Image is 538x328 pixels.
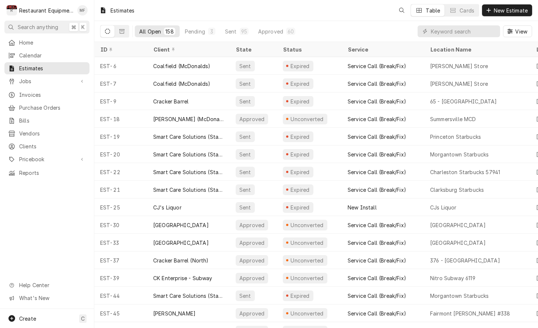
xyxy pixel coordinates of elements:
[289,62,310,70] div: Expired
[210,28,214,35] div: 3
[239,151,252,158] div: Sent
[81,315,85,322] span: C
[430,168,500,176] div: Charleston Starbucks 57941
[4,167,89,179] a: Reports
[19,169,86,177] span: Reports
[225,28,237,35] div: Sent
[290,239,324,247] div: Unconverted
[348,168,406,176] div: Service Call (Break/Fix)
[94,234,147,251] div: EST-33
[348,46,417,53] div: Service
[4,21,89,33] button: Search anything⌘K
[94,198,147,216] div: EST-25
[19,294,85,302] span: What's New
[94,110,147,128] div: EST-18
[290,310,324,317] div: Unconverted
[348,239,406,247] div: Service Call (Break/Fix)
[4,114,89,127] a: Bills
[77,5,88,15] div: MF
[430,204,457,211] div: CJs Liquor
[348,257,406,264] div: Service Call (Break/Fix)
[19,155,75,163] span: Pricebook
[430,221,486,229] div: [GEOGRAPHIC_DATA]
[77,5,88,15] div: Madyson Fisher's Avatar
[94,251,147,269] div: EST-37
[153,310,196,317] div: [PERSON_NAME]
[81,23,85,31] span: K
[153,115,224,123] div: [PERSON_NAME] (McDonalds Group)
[153,168,224,176] div: Smart Care Solutions (Starbucks Corporate)
[289,151,310,158] div: Expired
[239,186,252,194] div: Sent
[19,91,86,99] span: Invoices
[239,115,265,123] div: Approved
[492,7,529,14] span: New Estimate
[100,46,140,53] div: ID
[289,186,310,194] div: Expired
[348,98,406,105] div: Service Call (Break/Fix)
[239,221,265,229] div: Approved
[431,25,496,37] input: Keyword search
[153,151,224,158] div: Smart Care Solutions (Starbucks Corporate)
[153,62,210,70] div: Coalfield (McDonalds)
[19,64,86,72] span: Estimates
[139,28,161,35] div: All Open
[239,133,252,141] div: Sent
[153,204,182,211] div: CJ's Liquor
[482,4,532,16] button: New Estimate
[348,151,406,158] div: Service Call (Break/Fix)
[348,115,406,123] div: Service Call (Break/Fix)
[241,28,247,35] div: 95
[7,5,17,15] div: Restaurant Equipment Diagnostics's Avatar
[460,7,474,14] div: Cards
[19,142,86,150] span: Clients
[239,274,265,282] div: Approved
[288,28,294,35] div: 60
[430,80,488,88] div: [PERSON_NAME] Store
[94,92,147,110] div: EST-9
[239,204,252,211] div: Sent
[19,117,86,124] span: Bills
[239,80,252,88] div: Sent
[426,7,440,14] div: Table
[430,115,476,123] div: Summersville MCD
[4,140,89,152] a: Clients
[19,77,75,85] span: Jobs
[348,62,406,70] div: Service Call (Break/Fix)
[348,292,406,300] div: Service Call (Break/Fix)
[236,46,271,53] div: State
[430,257,500,264] div: 376 - [GEOGRAPHIC_DATA]
[153,274,212,282] div: CK Enterprise - Subway
[165,28,173,35] div: 158
[514,28,529,35] span: View
[239,98,252,105] div: Sent
[19,315,36,322] span: Create
[153,239,209,247] div: [GEOGRAPHIC_DATA]
[94,128,147,145] div: EST-19
[4,292,89,304] a: Go to What's New
[289,168,310,176] div: Expired
[94,163,147,181] div: EST-22
[4,49,89,61] a: Calendar
[94,287,147,304] div: EST-44
[396,4,408,16] button: Open search
[430,46,523,53] div: Location Name
[430,62,488,70] div: [PERSON_NAME] Store
[430,151,489,158] div: Morgantown Starbucks
[290,257,324,264] div: Unconverted
[283,46,334,53] div: Status
[289,80,310,88] div: Expired
[290,274,324,282] div: Unconverted
[239,62,252,70] div: Sent
[430,274,475,282] div: Nitro Subway 6119
[239,239,265,247] div: Approved
[4,89,89,101] a: Invoices
[430,239,486,247] div: [GEOGRAPHIC_DATA]
[289,204,310,211] div: Expired
[348,133,406,141] div: Service Call (Break/Fix)
[4,102,89,114] a: Purchase Orders
[153,98,189,105] div: Cracker Barrel
[18,23,58,31] span: Search anything
[94,181,147,198] div: EST-21
[239,257,265,264] div: Approved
